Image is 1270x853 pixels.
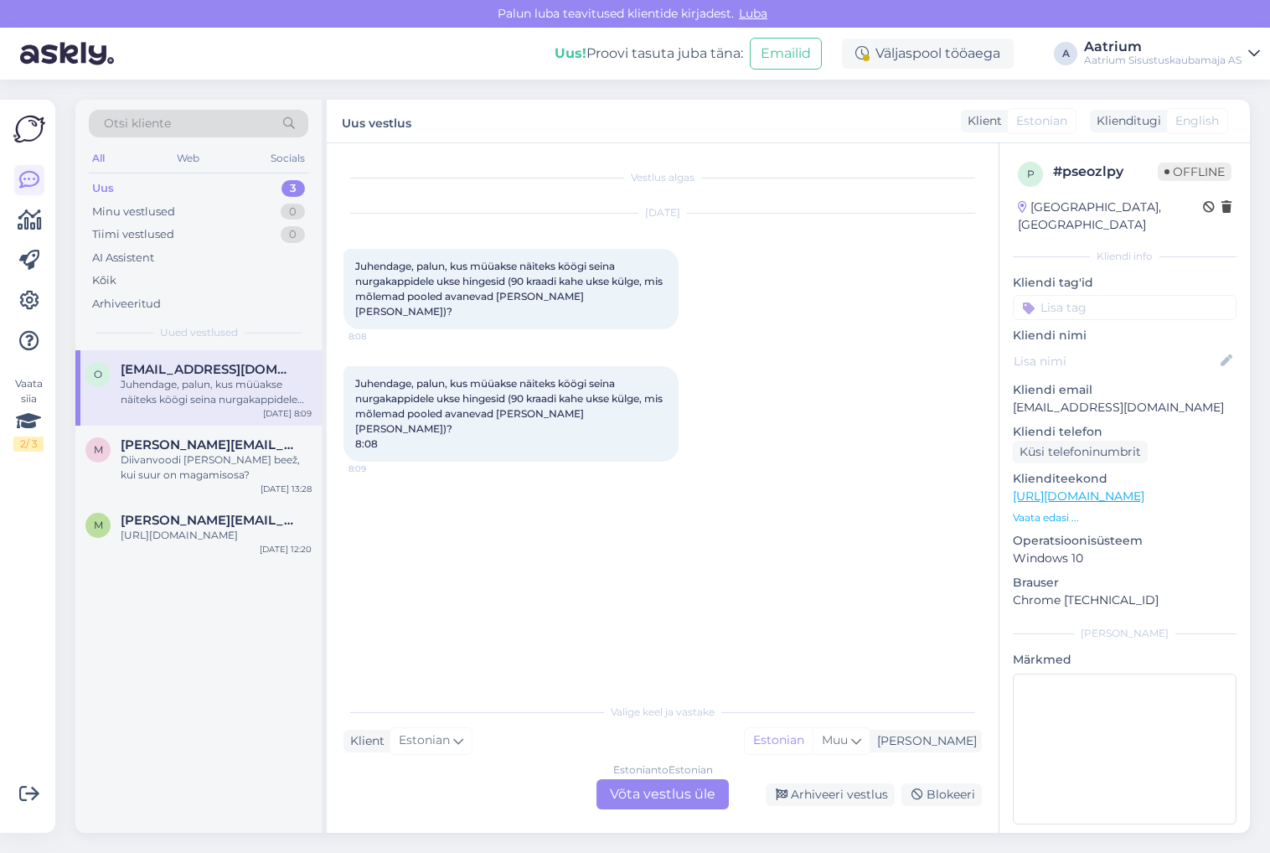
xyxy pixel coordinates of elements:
[1027,168,1035,180] span: p
[1016,112,1067,130] span: Estonian
[173,147,203,169] div: Web
[121,437,295,452] span: Marili.susi@hotmail.com
[1084,54,1242,67] div: Aatrium Sisustuskaubamaja AS
[822,732,848,747] span: Muu
[766,783,895,806] div: Arhiveeri vestlus
[13,113,45,145] img: Askly Logo
[121,452,312,483] div: Diivanvoodi [PERSON_NAME] beež, kui suur on magamisosa?
[1013,470,1236,488] p: Klienditeekond
[750,38,822,70] button: Emailid
[734,6,772,21] span: Luba
[263,407,312,420] div: [DATE] 8:09
[1013,592,1236,609] p: Chrome [TECHNICAL_ID]
[1013,626,1236,641] div: [PERSON_NAME]
[260,543,312,556] div: [DATE] 12:20
[94,368,102,380] span: o
[92,250,154,266] div: AI Assistent
[1013,274,1236,292] p: Kliendi tag'id
[89,147,108,169] div: All
[399,732,450,750] span: Estonian
[121,377,312,407] div: Juhendage, palun, kus müüakse näiteks köögi seina nurgakappidele ukse hingesid (90 kraadi kahe uk...
[1084,40,1242,54] div: Aatrium
[1018,199,1203,234] div: [GEOGRAPHIC_DATA], [GEOGRAPHIC_DATA]
[1054,42,1077,65] div: A
[281,204,305,220] div: 0
[842,39,1014,69] div: Väljaspool tööaega
[1013,295,1236,320] input: Lisa tag
[1013,399,1236,416] p: [EMAIL_ADDRESS][DOMAIN_NAME]
[267,147,308,169] div: Socials
[1013,381,1236,399] p: Kliendi email
[596,779,729,809] div: Võta vestlus üle
[1013,441,1148,463] div: Küsi telefoninumbrit
[1013,327,1236,344] p: Kliendi nimi
[121,362,295,377] span: olev.talumaa@gmail.com
[961,112,1002,130] div: Klient
[1013,550,1236,567] p: Windows 10
[901,783,982,806] div: Blokeeri
[1013,510,1236,525] p: Vaata edasi ...
[92,226,174,243] div: Tiimi vestlused
[92,204,175,220] div: Minu vestlused
[342,110,411,132] label: Uus vestlus
[1158,163,1231,181] span: Offline
[92,272,116,289] div: Kõik
[1013,574,1236,592] p: Brauser
[92,180,114,197] div: Uus
[13,437,44,452] div: 2 / 3
[121,528,312,543] div: [URL][DOMAIN_NAME]
[13,376,44,452] div: Vaata siia
[1013,423,1236,441] p: Kliendi telefon
[555,44,743,64] div: Proovi tasuta juba täna:
[343,705,982,720] div: Valige keel ja vastake
[1013,651,1236,669] p: Märkmed
[1014,352,1217,370] input: Lisa nimi
[160,325,238,340] span: Uued vestlused
[870,732,977,750] div: [PERSON_NAME]
[355,260,665,318] span: Juhendage, palun, kus müüakse näiteks köögi seina nurgakappidele ukse hingesid (90 kraadi kahe uk...
[1013,249,1236,264] div: Kliendi info
[121,513,295,528] span: Marilin.jurisson@gmail.com
[92,296,161,313] div: Arhiveeritud
[343,732,385,750] div: Klient
[745,728,813,753] div: Estonian
[555,45,586,61] b: Uus!
[348,330,411,343] span: 8:08
[348,463,411,475] span: 8:09
[104,115,171,132] span: Otsi kliente
[281,180,305,197] div: 3
[355,377,665,450] span: Juhendage, palun, kus müüakse näiteks köögi seina nurgakappidele ukse hingesid (90 kraadi kahe uk...
[1175,112,1219,130] span: English
[1090,112,1161,130] div: Klienditugi
[94,519,103,531] span: M
[343,205,982,220] div: [DATE]
[1084,40,1260,67] a: AatriumAatrium Sisustuskaubamaja AS
[1013,489,1144,504] a: [URL][DOMAIN_NAME]
[1013,532,1236,550] p: Operatsioonisüsteem
[281,226,305,243] div: 0
[613,763,713,778] div: Estonian to Estonian
[261,483,312,495] div: [DATE] 13:28
[343,170,982,185] div: Vestlus algas
[1053,162,1158,182] div: # pseozlpy
[94,443,103,456] span: M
